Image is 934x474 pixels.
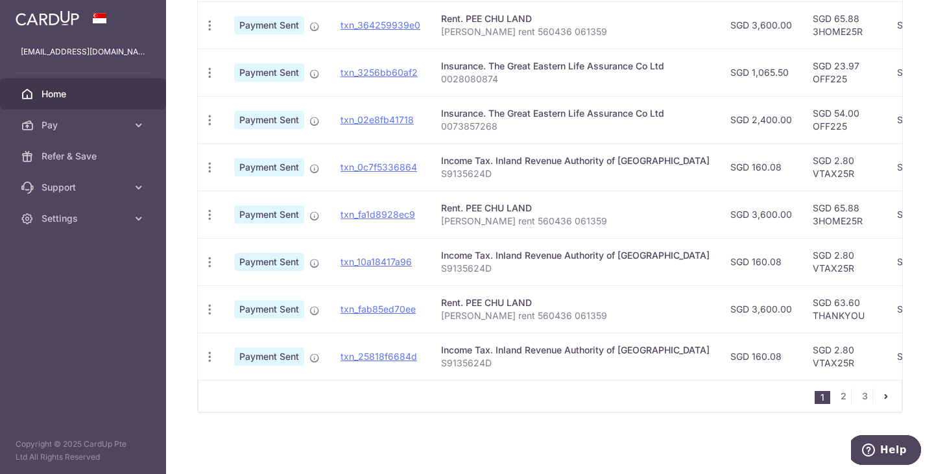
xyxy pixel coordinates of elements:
[234,158,304,176] span: Payment Sent
[802,191,887,238] td: SGD 65.88 3HOME25R
[720,49,802,96] td: SGD 1,065.50
[341,114,414,125] a: txn_02e8fb41718
[234,111,304,129] span: Payment Sent
[720,333,802,380] td: SGD 160.08
[802,1,887,49] td: SGD 65.88 3HOME25R
[29,9,56,21] span: Help
[802,238,887,285] td: SGD 2.80 VTAX25R
[341,161,417,172] a: txn_0c7f5336864
[341,256,412,267] a: txn_10a18417a96
[720,143,802,191] td: SGD 160.08
[802,285,887,333] td: SGD 63.60 THANKYOU
[802,96,887,143] td: SGD 54.00 OFF225
[815,391,830,404] li: 1
[234,64,304,82] span: Payment Sent
[441,107,710,120] div: Insurance. The Great Eastern Life Assurance Co Ltd
[441,202,710,215] div: Rent. PEE CHU LAND
[441,262,710,275] p: S9135624D
[441,215,710,228] p: [PERSON_NAME] rent 560436 061359
[42,212,127,225] span: Settings
[802,333,887,380] td: SGD 2.80 VTAX25R
[42,119,127,132] span: Pay
[234,253,304,271] span: Payment Sent
[441,249,710,262] div: Income Tax. Inland Revenue Authority of [GEOGRAPHIC_DATA]
[441,296,710,309] div: Rent. PEE CHU LAND
[441,344,710,357] div: Income Tax. Inland Revenue Authority of [GEOGRAPHIC_DATA]
[234,348,304,366] span: Payment Sent
[234,300,304,318] span: Payment Sent
[341,351,417,362] a: txn_25818f6684d
[720,285,802,333] td: SGD 3,600.00
[851,435,921,468] iframe: Opens a widget where you can find more information
[720,191,802,238] td: SGD 3,600.00
[720,1,802,49] td: SGD 3,600.00
[441,60,710,73] div: Insurance. The Great Eastern Life Assurance Co Ltd
[42,150,127,163] span: Refer & Save
[802,143,887,191] td: SGD 2.80 VTAX25R
[441,167,710,180] p: S9135624D
[341,303,416,314] a: txn_fab85ed70ee
[441,73,710,86] p: 0028080874
[441,154,710,167] div: Income Tax. Inland Revenue Authority of [GEOGRAPHIC_DATA]
[16,10,79,26] img: CardUp
[720,238,802,285] td: SGD 160.08
[441,120,710,133] p: 0073857268
[234,206,304,224] span: Payment Sent
[441,357,710,370] p: S9135624D
[815,381,902,412] nav: pager
[234,16,304,34] span: Payment Sent
[441,25,710,38] p: [PERSON_NAME] rent 560436 061359
[341,19,420,30] a: txn_364259939e0
[21,45,145,58] p: [EMAIL_ADDRESS][DOMAIN_NAME]
[835,388,851,404] a: 2
[341,67,418,78] a: txn_3256bb60af2
[802,49,887,96] td: SGD 23.97 OFF225
[341,209,415,220] a: txn_fa1d8928ec9
[720,96,802,143] td: SGD 2,400.00
[441,309,710,322] p: [PERSON_NAME] rent 560436 061359
[42,181,127,194] span: Support
[42,88,127,101] span: Home
[857,388,872,404] a: 3
[441,12,710,25] div: Rent. PEE CHU LAND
